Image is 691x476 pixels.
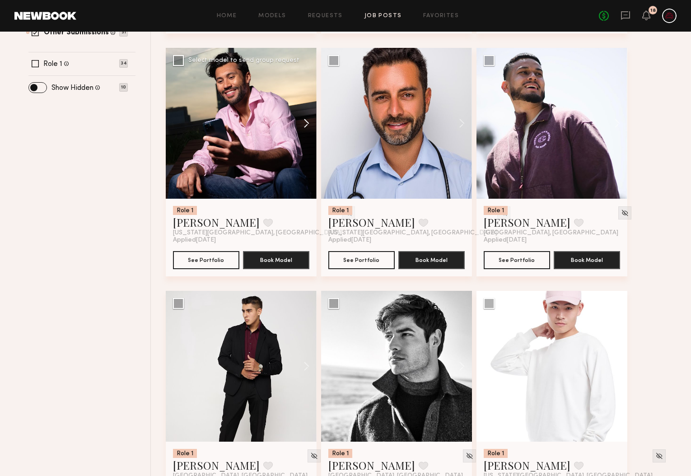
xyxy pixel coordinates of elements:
[554,251,620,269] button: Book Model
[621,209,629,217] img: Unhide Model
[466,452,473,460] img: Unhide Model
[364,13,402,19] a: Job Posts
[484,458,570,472] a: [PERSON_NAME]
[484,237,620,244] div: Applied [DATE]
[43,61,62,68] label: Role 1
[484,449,508,458] div: Role 1
[310,452,318,460] img: Unhide Model
[328,206,352,215] div: Role 1
[328,449,352,458] div: Role 1
[650,8,656,13] div: 18
[44,29,109,37] label: Other Submissions
[173,251,239,269] button: See Portfolio
[173,206,197,215] div: Role 1
[328,458,415,472] a: [PERSON_NAME]
[398,251,465,269] button: Book Model
[173,237,309,244] div: Applied [DATE]
[484,251,550,269] button: See Portfolio
[655,452,663,460] img: Unhide Model
[119,59,128,68] p: 34
[243,256,309,263] a: Book Model
[173,229,342,237] span: [US_STATE][GEOGRAPHIC_DATA], [GEOGRAPHIC_DATA]
[328,251,395,269] button: See Portfolio
[308,13,343,19] a: Requests
[328,215,415,229] a: [PERSON_NAME]
[173,458,260,472] a: [PERSON_NAME]
[258,13,286,19] a: Models
[51,84,93,92] label: Show Hidden
[484,215,570,229] a: [PERSON_NAME]
[188,57,299,64] div: Select model to send group request
[398,256,465,263] a: Book Model
[328,229,497,237] span: [US_STATE][GEOGRAPHIC_DATA], [GEOGRAPHIC_DATA]
[173,449,197,458] div: Role 1
[243,251,309,269] button: Book Model
[423,13,459,19] a: Favorites
[173,215,260,229] a: [PERSON_NAME]
[484,229,618,237] span: [GEOGRAPHIC_DATA], [GEOGRAPHIC_DATA]
[554,256,620,263] a: Book Model
[484,206,508,215] div: Role 1
[119,83,128,92] p: 10
[119,28,128,37] p: 31
[328,237,465,244] div: Applied [DATE]
[217,13,237,19] a: Home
